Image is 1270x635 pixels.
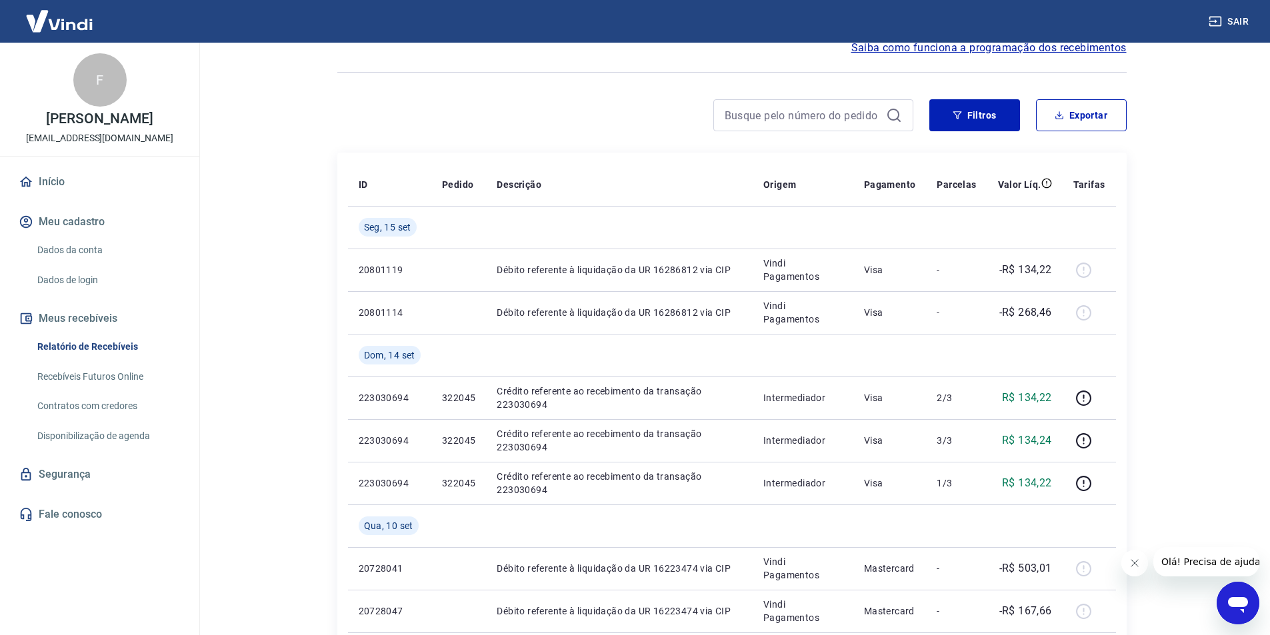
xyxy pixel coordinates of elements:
[46,112,153,126] p: [PERSON_NAME]
[864,476,916,490] p: Visa
[937,604,976,618] p: -
[937,391,976,404] p: 2/3
[32,422,183,450] a: Disponibilização de agenda
[763,434,843,447] p: Intermediador
[1002,390,1052,406] p: R$ 134,22
[32,267,183,294] a: Dados de login
[497,604,742,618] p: Débito referente à liquidação da UR 16223474 via CIP
[32,363,183,390] a: Recebíveis Futuros Online
[999,305,1052,320] p: -R$ 268,46
[442,476,475,490] p: 322045
[937,476,976,490] p: 1/3
[864,562,916,575] p: Mastercard
[937,178,976,191] p: Parcelas
[1002,475,1052,491] p: R$ 134,22
[32,237,183,264] a: Dados da conta
[497,384,742,411] p: Crédito referente ao recebimento da transação 223030694
[359,178,368,191] p: ID
[929,99,1020,131] button: Filtros
[497,470,742,496] p: Crédito referente ao recebimento da transação 223030694
[1153,547,1259,576] iframe: Mensagem da empresa
[937,306,976,319] p: -
[1073,178,1105,191] p: Tarifas
[359,562,421,575] p: 20728041
[937,434,976,447] p: 3/3
[763,299,843,326] p: Vindi Pagamentos
[359,434,421,447] p: 223030694
[851,40,1127,56] a: Saiba como funciona a programação dos recebimentos
[763,257,843,283] p: Vindi Pagamentos
[725,105,881,125] input: Busque pelo número do pedido
[359,391,421,404] p: 223030694
[16,1,103,41] img: Vindi
[763,555,843,582] p: Vindi Pagamentos
[763,598,843,624] p: Vindi Pagamentos
[763,178,796,191] p: Origem
[864,391,916,404] p: Visa
[16,304,183,333] button: Meus recebíveis
[864,604,916,618] p: Mastercard
[497,427,742,454] p: Crédito referente ao recebimento da transação 223030694
[497,306,742,319] p: Débito referente à liquidação da UR 16286812 via CIP
[999,560,1052,576] p: -R$ 503,01
[937,263,976,277] p: -
[442,434,475,447] p: 322045
[1217,582,1259,624] iframe: Botão para abrir a janela de mensagens
[359,306,421,319] p: 20801114
[864,263,916,277] p: Visa
[1121,550,1148,576] iframe: Fechar mensagem
[864,178,916,191] p: Pagamento
[364,221,411,234] span: Seg, 15 set
[16,460,183,489] a: Segurança
[32,333,183,360] a: Relatório de Recebíveis
[359,604,421,618] p: 20728047
[497,562,742,575] p: Débito referente à liquidação da UR 16223474 via CIP
[364,348,415,362] span: Dom, 14 set
[73,53,127,107] div: F
[359,476,421,490] p: 223030694
[16,500,183,529] a: Fale conosco
[999,262,1052,278] p: -R$ 134,22
[864,306,916,319] p: Visa
[497,263,742,277] p: Débito referente à liquidação da UR 16286812 via CIP
[1002,432,1052,448] p: R$ 134,24
[442,391,475,404] p: 322045
[937,562,976,575] p: -
[999,603,1052,619] p: -R$ 167,66
[364,519,413,532] span: Qua, 10 set
[763,476,843,490] p: Intermediador
[32,392,183,420] a: Contratos com credores
[26,131,173,145] p: [EMAIL_ADDRESS][DOMAIN_NAME]
[16,207,183,237] button: Meu cadastro
[763,391,843,404] p: Intermediador
[1206,9,1254,34] button: Sair
[864,434,916,447] p: Visa
[442,178,473,191] p: Pedido
[359,263,421,277] p: 20801119
[998,178,1041,191] p: Valor Líq.
[1036,99,1127,131] button: Exportar
[8,9,112,20] span: Olá! Precisa de ajuda?
[16,167,183,197] a: Início
[497,178,541,191] p: Descrição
